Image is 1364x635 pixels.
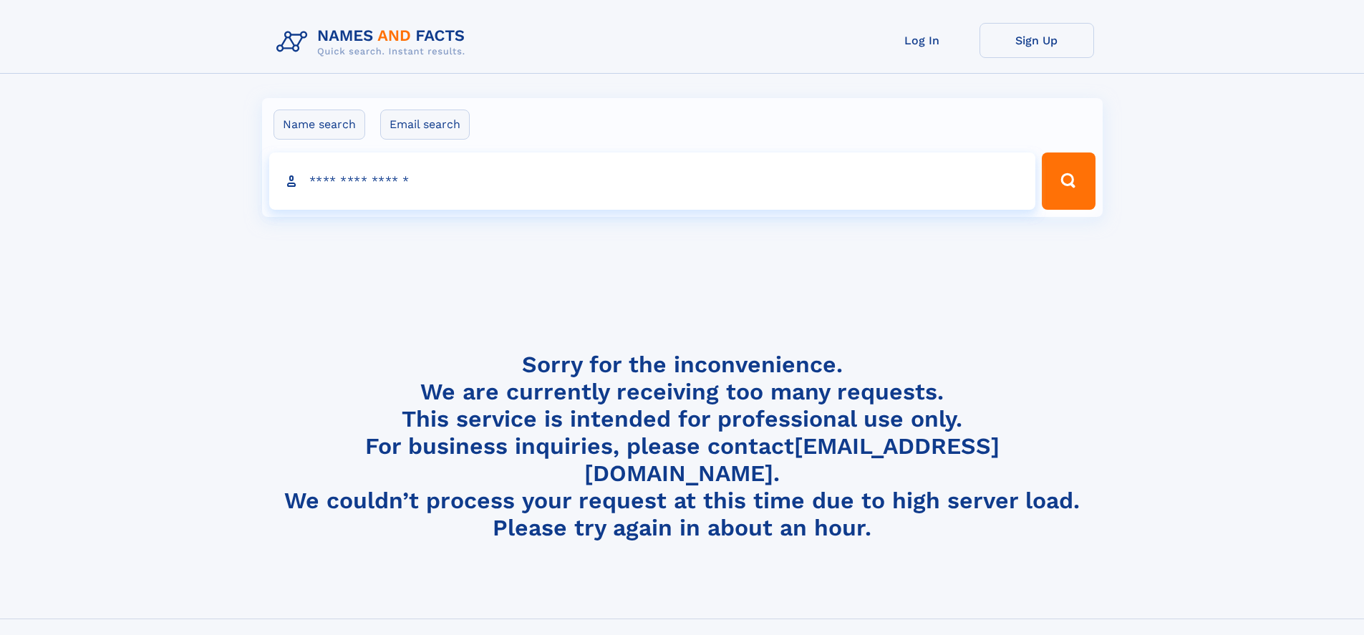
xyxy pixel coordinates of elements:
[980,23,1094,58] a: Sign Up
[271,351,1094,542] h4: Sorry for the inconvenience. We are currently receiving too many requests. This service is intend...
[380,110,470,140] label: Email search
[271,23,477,62] img: Logo Names and Facts
[274,110,365,140] label: Name search
[865,23,980,58] a: Log In
[1042,152,1095,210] button: Search Button
[584,432,1000,487] a: [EMAIL_ADDRESS][DOMAIN_NAME]
[269,152,1036,210] input: search input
